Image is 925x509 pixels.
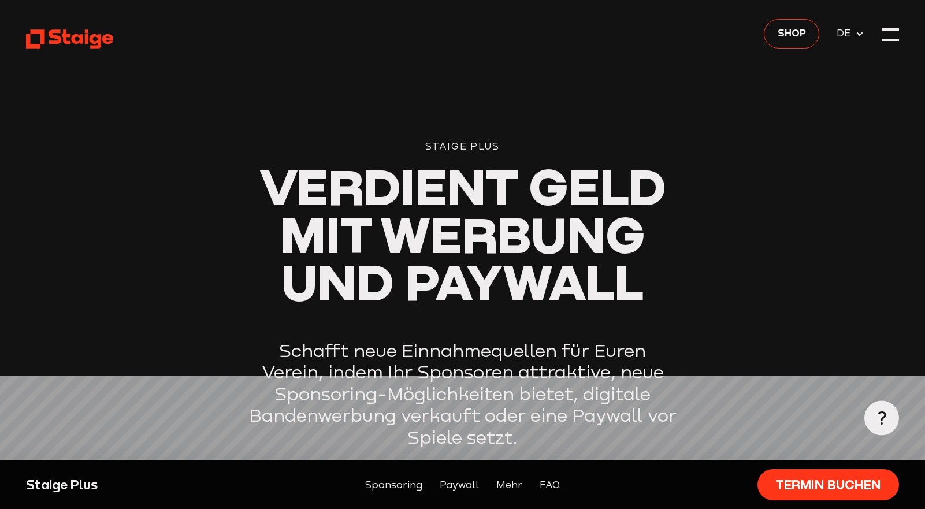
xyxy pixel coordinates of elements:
div: Staige Plus [26,476,235,493]
a: Paywall [440,477,479,492]
a: Shop [764,19,819,49]
span: Shop [778,25,806,40]
a: Termin buchen [757,469,899,501]
a: FAQ [540,477,560,492]
a: Sponsoring [365,477,422,492]
p: Schafft neue Einnahmequellen für Euren Verein, indem Ihr Sponsoren attraktive, neue Sponsoring-Mö... [247,340,677,449]
a: Mehr [496,477,522,492]
span: DE [837,25,855,40]
div: Staige Plus [247,139,677,154]
span: Verdient Geld mit Werbung und Paywall [259,155,666,311]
